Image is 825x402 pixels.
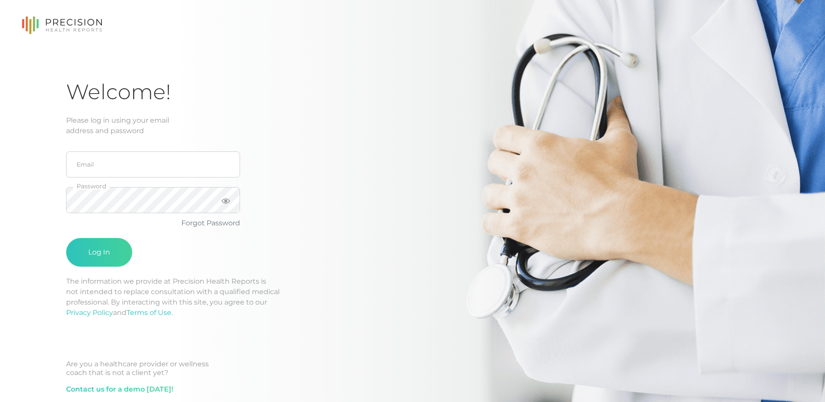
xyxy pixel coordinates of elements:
[181,219,240,227] a: Forgot Password
[66,384,173,395] a: Contact us for a demo [DATE]!
[66,238,132,267] button: Log In
[66,115,759,136] div: Please log in using your email address and password
[127,308,173,317] a: Terms of Use.
[66,276,759,318] p: The information we provide at Precision Health Reports is not intended to replace consultation wi...
[66,79,759,105] h1: Welcome!
[66,308,113,317] a: Privacy Policy
[66,360,759,377] div: Are you a healthcare provider or wellness coach that is not a client yet?
[66,151,240,178] input: Email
